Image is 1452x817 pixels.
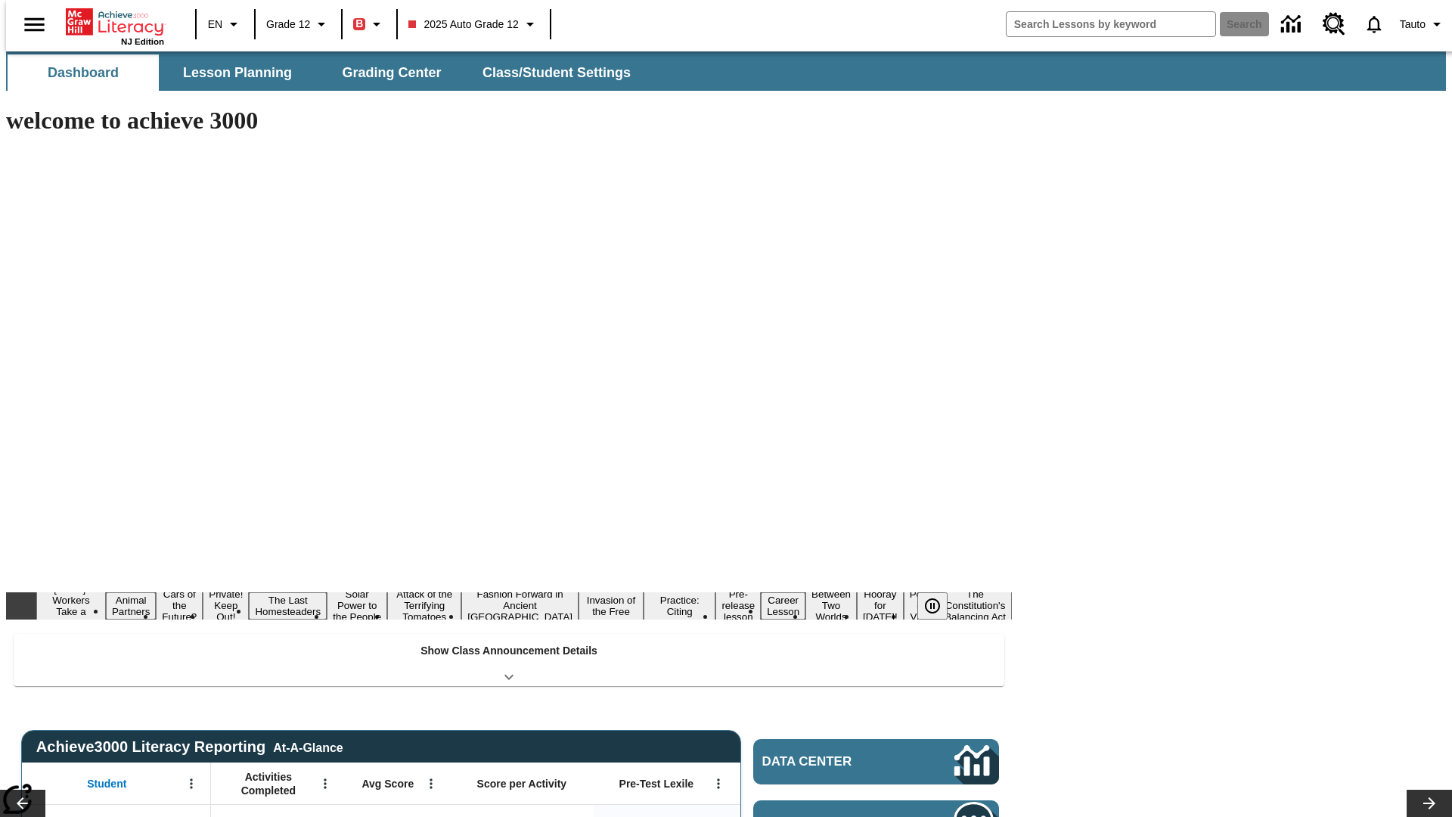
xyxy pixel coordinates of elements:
button: Profile/Settings [1394,11,1452,38]
h1: welcome to achieve 3000 [6,107,1012,135]
span: EN [208,17,222,33]
button: Slide 6 Solar Power to the People [327,586,387,625]
button: Open side menu [12,2,57,47]
span: Grade 12 [266,17,310,33]
button: Grade: Grade 12, Select a grade [260,11,337,38]
button: Lesson carousel, Next [1407,790,1452,817]
button: Open Menu [314,772,337,795]
div: Pause [917,592,963,620]
button: Class/Student Settings [470,54,643,91]
button: Slide 4 Private! Keep Out! [203,586,249,625]
button: Lesson Planning [162,54,313,91]
button: Slide 1 Labor Day: Workers Take a Stand [36,581,106,631]
button: Slide 8 Fashion Forward in Ancient Rome [461,586,579,625]
button: Slide 10 Mixed Practice: Citing Evidence [644,581,715,631]
span: Score per Activity [477,777,567,791]
span: B [355,14,363,33]
span: NJ Edition [121,37,164,46]
span: Student [87,777,126,791]
span: Avg Score [361,777,414,791]
button: Slide 16 The Constitution's Balancing Act [939,586,1012,625]
button: Slide 12 Career Lesson [761,592,805,620]
button: Slide 9 The Invasion of the Free CD [579,581,644,631]
button: Slide 7 Attack of the Terrifying Tomatoes [387,586,461,625]
a: Data Center [753,739,999,784]
button: Slide 5 The Last Homesteaders [249,592,327,620]
a: Home [66,7,164,37]
span: Data Center [762,754,904,769]
a: Notifications [1354,5,1394,44]
button: Open Menu [420,772,442,795]
span: Achieve3000 Literacy Reporting [36,738,343,756]
button: Slide 2 Animal Partners [106,592,156,620]
button: Slide 14 Hooray for Constitution Day! [857,586,904,625]
a: Data Center [1272,4,1314,45]
button: Pause [917,592,948,620]
div: SubNavbar [6,54,644,91]
div: At-A-Glance [273,738,343,755]
button: Slide 11 Pre-release lesson [715,586,761,625]
button: Slide 13 Between Two Worlds [805,586,857,625]
a: Resource Center, Will open in new tab [1314,4,1354,45]
div: SubNavbar [6,51,1446,91]
button: Grading Center [316,54,467,91]
p: Show Class Announcement Details [420,643,597,659]
span: 2025 Auto Grade 12 [408,17,518,33]
button: Language: EN, Select a language [201,11,250,38]
button: Class: 2025 Auto Grade 12, Select your class [402,11,544,38]
button: Slide 3 Cars of the Future? [156,586,203,625]
button: Open Menu [180,772,203,795]
span: Activities Completed [219,770,318,797]
button: Slide 15 Point of View [904,586,939,625]
button: Dashboard [8,54,159,91]
input: search field [1007,12,1215,36]
button: Open Menu [707,772,730,795]
button: Boost Class color is red. Change class color [347,11,392,38]
span: Tauto [1400,17,1426,33]
div: Home [66,5,164,46]
div: Show Class Announcement Details [14,634,1004,686]
span: Pre-Test Lexile [619,777,694,791]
